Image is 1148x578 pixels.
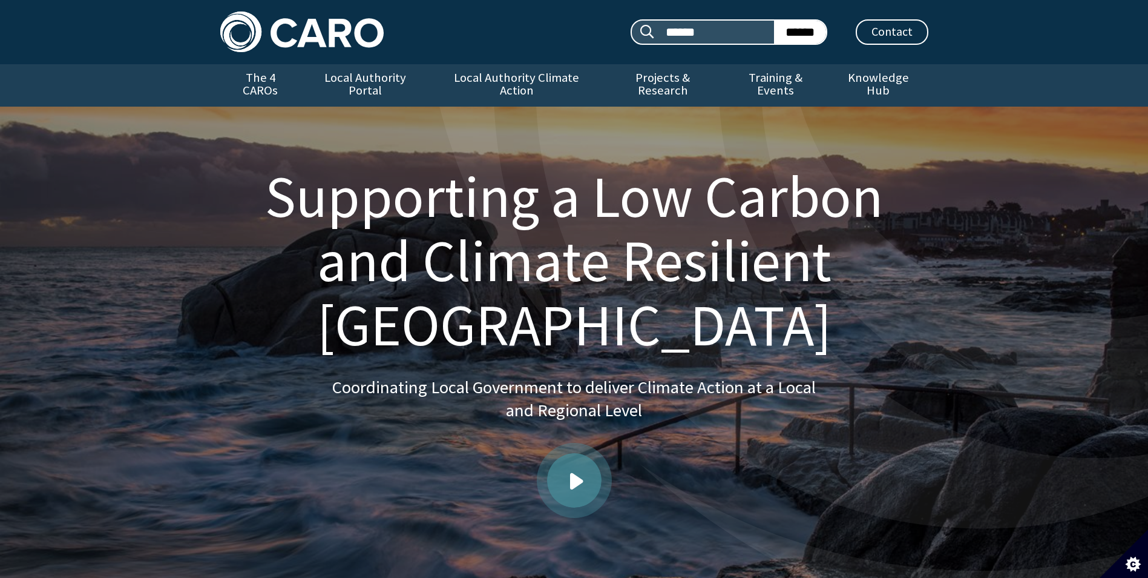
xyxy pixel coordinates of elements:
a: Projects & Research [603,64,723,107]
a: Knowledge Hub [828,64,928,107]
h1: Supporting a Low Carbon and Climate Resilient [GEOGRAPHIC_DATA] [235,165,914,357]
a: Contact [856,19,928,45]
a: Training & Events [723,64,828,107]
a: The 4 CAROs [220,64,301,107]
a: Local Authority Portal [301,64,430,107]
button: Set cookie preferences [1100,530,1148,578]
p: Coordinating Local Government to deliver Climate Action at a Local and Regional Level [332,376,816,422]
img: Caro logo [220,12,384,52]
a: Local Authority Climate Action [430,64,603,107]
a: Play video [547,453,602,508]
